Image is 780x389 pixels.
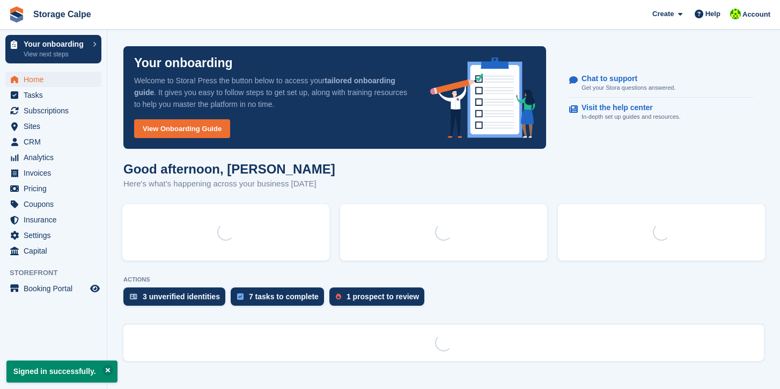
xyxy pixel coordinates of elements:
[582,103,672,112] p: Visit the help center
[24,181,88,196] span: Pricing
[134,119,230,138] a: View Onboarding Guide
[5,165,101,181] a: menu
[24,88,88,103] span: Tasks
[569,98,754,127] a: Visit the help center In-depth set up guides and resources.
[123,162,335,176] h1: Good afternoon, [PERSON_NAME]
[430,57,535,138] img: onboarding-info-6c161a55d2c0e0a8cae90662b2fe09162a5109e8cc188191df67fb4f79e88e88.svg
[705,9,720,19] span: Help
[24,243,88,258] span: Capital
[6,361,117,383] p: Signed in successfully.
[89,282,101,295] a: Preview store
[5,88,101,103] a: menu
[24,49,87,59] p: View next steps
[5,134,101,149] a: menu
[5,119,101,134] a: menu
[5,35,101,63] a: Your onboarding View next steps
[134,75,413,110] p: Welcome to Stora! Press the button below to access your . It gives you easy to follow steps to ge...
[29,5,95,23] a: Storage Calpe
[582,83,675,92] p: Get your Stora questions answered.
[569,69,754,98] a: Chat to support Get your Stora questions answered.
[5,72,101,87] a: menu
[5,197,101,212] a: menu
[5,150,101,165] a: menu
[329,287,430,311] a: 1 prospect to review
[10,268,107,278] span: Storefront
[24,197,88,212] span: Coupons
[24,165,88,181] span: Invoices
[5,181,101,196] a: menu
[143,292,220,301] div: 3 unverified identities
[5,103,101,118] a: menu
[730,9,741,19] img: Jade Hunt
[24,40,87,48] p: Your onboarding
[24,72,88,87] span: Home
[9,6,25,23] img: stora-icon-8386f47178a22dfd0bd8f6a31ec36ba5ce8667c1dd55bd0f319d3a0aa187defe.svg
[134,57,233,69] p: Your onboarding
[123,276,764,283] p: ACTIONS
[130,293,137,300] img: verify_identity-adf6edd0f0f0b5bbfe63781bf79b02c33cf7c696d77639b501bdc392416b5a36.svg
[5,243,101,258] a: menu
[24,212,88,227] span: Insurance
[582,74,667,83] p: Chat to support
[652,9,674,19] span: Create
[249,292,319,301] div: 7 tasks to complete
[742,9,770,20] span: Account
[5,281,101,296] a: menu
[123,287,231,311] a: 3 unverified identities
[231,287,329,311] a: 7 tasks to complete
[24,150,88,165] span: Analytics
[24,119,88,134] span: Sites
[24,228,88,243] span: Settings
[336,293,341,300] img: prospect-51fa495bee0391a8d652442698ab0144808aea92771e9ea1ae160a38d050c398.svg
[123,178,335,190] p: Here's what's happening across your business [DATE]
[237,293,244,300] img: task-75834270c22a3079a89374b754ae025e5fb1db73e45f91037f5363f120a921f8.svg
[24,134,88,149] span: CRM
[5,228,101,243] a: menu
[24,281,88,296] span: Booking Portal
[582,112,681,121] p: In-depth set up guides and resources.
[24,103,88,118] span: Subscriptions
[347,292,419,301] div: 1 prospect to review
[5,212,101,227] a: menu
